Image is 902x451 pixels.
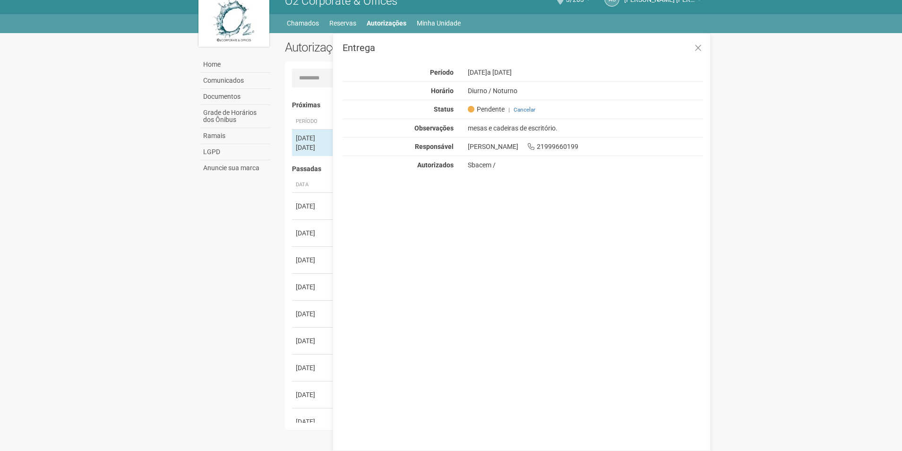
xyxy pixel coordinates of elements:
[292,165,697,173] h4: Passadas
[461,87,711,95] div: Diurno / Noturno
[201,57,271,73] a: Home
[430,69,454,76] strong: Período
[343,43,703,52] h3: Entrega
[296,201,331,211] div: [DATE]
[296,255,331,265] div: [DATE]
[296,417,331,426] div: [DATE]
[201,144,271,160] a: LGPD
[367,17,406,30] a: Autorizações
[296,336,331,346] div: [DATE]
[292,177,335,193] th: Data
[461,142,711,151] div: [PERSON_NAME] 21999660199
[296,309,331,319] div: [DATE]
[201,89,271,105] a: Documentos
[296,363,331,373] div: [DATE]
[431,87,454,95] strong: Horário
[201,128,271,144] a: Ramais
[487,69,512,76] span: a [DATE]
[461,68,711,77] div: [DATE]
[296,282,331,292] div: [DATE]
[292,102,697,109] h4: Próximas
[296,390,331,399] div: [DATE]
[201,105,271,128] a: Grade de Horários dos Ônibus
[296,143,331,152] div: [DATE]
[415,143,454,150] strong: Responsável
[514,106,535,113] a: Cancelar
[296,133,331,143] div: [DATE]
[296,228,331,238] div: [DATE]
[417,161,454,169] strong: Autorizados
[434,105,454,113] strong: Status
[468,105,505,113] span: Pendente
[417,17,461,30] a: Minha Unidade
[201,160,271,176] a: Anuncie sua marca
[292,114,335,130] th: Período
[285,40,487,54] h2: Autorizações
[287,17,319,30] a: Chamados
[201,73,271,89] a: Comunicados
[461,124,711,132] div: mesas e cadeiras de escritório.
[508,106,510,113] span: |
[468,161,704,169] div: Sbacem /
[329,17,356,30] a: Reservas
[414,124,454,132] strong: Observações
